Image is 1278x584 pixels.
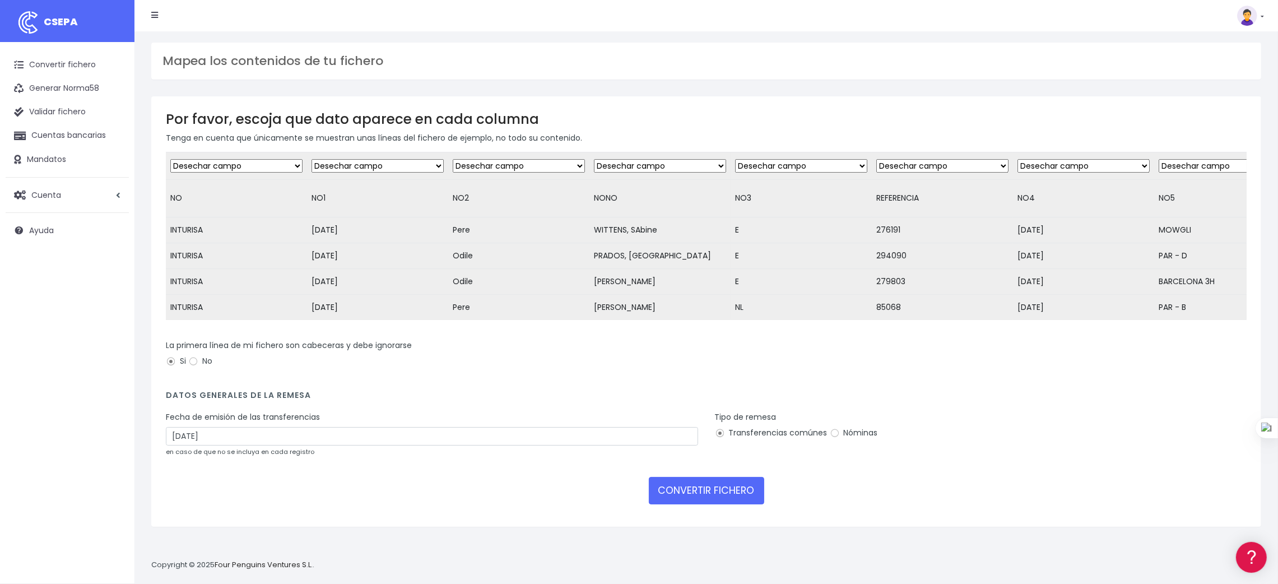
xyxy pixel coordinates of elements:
[830,427,878,439] label: Nóminas
[166,268,307,294] td: INTURISA
[166,355,186,367] label: Si
[1237,6,1257,26] img: profile
[166,180,307,217] td: NO
[307,217,448,243] td: [DATE]
[11,223,213,233] div: Facturación
[166,217,307,243] td: INTURISA
[154,323,216,333] a: POWERED BY ENCHANT
[731,217,872,243] td: E
[215,559,313,570] a: Four Penguins Ventures S.L.
[1013,294,1154,320] td: [DATE]
[589,243,731,268] td: PRADOS, [GEOGRAPHIC_DATA]
[715,411,777,423] label: Tipo de remesa
[307,243,448,268] td: [DATE]
[11,124,213,135] div: Convertir ficheros
[731,180,872,217] td: NO3
[731,294,872,320] td: NL
[11,269,213,280] div: Programadores
[649,477,764,504] button: CONVERTIR FICHERO
[166,391,1247,406] h4: Datos generales de la remesa
[6,219,129,242] a: Ayuda
[162,54,1250,68] h3: Mapea los contenidos de tu fichero
[166,411,320,423] label: Fecha de emisión de las transferencias
[166,243,307,268] td: INTURISA
[1013,268,1154,294] td: [DATE]
[166,447,314,456] small: en caso de que no se incluya en cada registro
[731,243,872,268] td: E
[448,294,589,320] td: Pere
[872,268,1013,294] td: 279803
[448,243,589,268] td: Odile
[11,177,213,194] a: Videotutoriales
[11,240,213,258] a: General
[11,300,213,319] button: Contáctanos
[44,15,78,29] span: CSEPA
[589,217,731,243] td: WITTENS, SAbine
[448,180,589,217] td: NO2
[151,559,314,571] p: Copyright © 2025 .
[31,189,61,200] span: Cuenta
[6,77,129,100] a: Generar Norma58
[307,294,448,320] td: [DATE]
[731,268,872,294] td: E
[6,100,129,124] a: Validar fichero
[307,180,448,217] td: NO1
[1013,180,1154,217] td: NO4
[188,355,212,367] label: No
[715,427,828,439] label: Transferencias comúnes
[589,180,731,217] td: NONO
[14,8,42,36] img: logo
[11,286,213,304] a: API
[872,180,1013,217] td: REFERENCIA
[872,243,1013,268] td: 294090
[29,225,54,236] span: Ayuda
[11,78,213,89] div: Información general
[1013,217,1154,243] td: [DATE]
[872,294,1013,320] td: 85068
[1013,243,1154,268] td: [DATE]
[11,95,213,113] a: Información general
[166,111,1247,127] h3: Por favor, escoja que dato aparece en cada columna
[11,159,213,177] a: Problemas habituales
[6,183,129,207] a: Cuenta
[11,194,213,211] a: Perfiles de empresas
[448,268,589,294] td: Odile
[11,142,213,159] a: Formatos
[6,53,129,77] a: Convertir fichero
[589,294,731,320] td: [PERSON_NAME]
[166,132,1247,144] p: Tenga en cuenta que únicamente se muestran unas líneas del fichero de ejemplo, no todo su contenido.
[448,217,589,243] td: Pere
[872,217,1013,243] td: 276191
[6,124,129,147] a: Cuentas bancarias
[307,268,448,294] td: [DATE]
[166,294,307,320] td: INTURISA
[166,340,412,351] label: La primera línea de mi fichero son cabeceras y debe ignorarse
[589,268,731,294] td: [PERSON_NAME]
[6,148,129,172] a: Mandatos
